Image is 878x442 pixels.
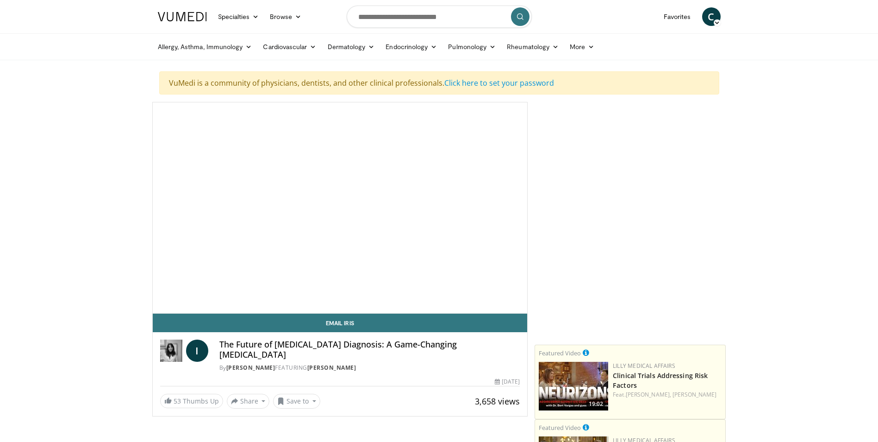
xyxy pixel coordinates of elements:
a: I [186,340,208,362]
a: 53 Thumbs Up [160,394,223,408]
img: VuMedi Logo [158,12,207,21]
a: Endocrinology [380,38,442,56]
iframe: Advertisement [561,102,700,218]
div: [DATE] [495,378,520,386]
button: Save to [273,394,320,409]
a: Specialties [212,7,265,26]
small: Featured Video [539,349,581,357]
button: Share [227,394,270,409]
a: C [702,7,721,26]
iframe: Advertisement [561,223,700,339]
a: Cardiovascular [257,38,322,56]
a: Dermatology [322,38,380,56]
span: 3,658 views [475,396,520,407]
span: 19:02 [586,400,606,408]
input: Search topics, interventions [347,6,532,28]
a: More [564,38,600,56]
div: VuMedi is a community of physicians, dentists, and other clinical professionals. [159,71,719,95]
a: [PERSON_NAME] [673,391,716,398]
div: By FEATURING [219,364,520,372]
video-js: Video Player [153,102,528,314]
a: Allergy, Asthma, Immunology [152,38,258,56]
div: Feat. [613,391,722,399]
h4: The Future of [MEDICAL_DATA] Diagnosis: A Game-Changing [MEDICAL_DATA] [219,340,520,360]
img: Dr. Iris Gorfinkel [160,340,182,362]
a: Browse [264,7,307,26]
a: Rheumatology [501,38,564,56]
a: [PERSON_NAME], [626,391,671,398]
small: Featured Video [539,423,581,432]
img: 1541e73f-d457-4c7d-a135-57e066998777.png.150x105_q85_crop-smart_upscale.jpg [539,362,608,410]
a: Lilly Medical Affairs [613,362,675,370]
a: 19:02 [539,362,608,410]
a: Favorites [658,7,697,26]
a: [PERSON_NAME] [307,364,356,372]
span: 53 [174,397,181,405]
a: Click here to set your password [444,78,554,88]
a: [PERSON_NAME] [226,364,275,372]
a: Pulmonology [442,38,501,56]
a: Email Iris [153,314,528,332]
a: Clinical Trials Addressing Risk Factors [613,371,708,390]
